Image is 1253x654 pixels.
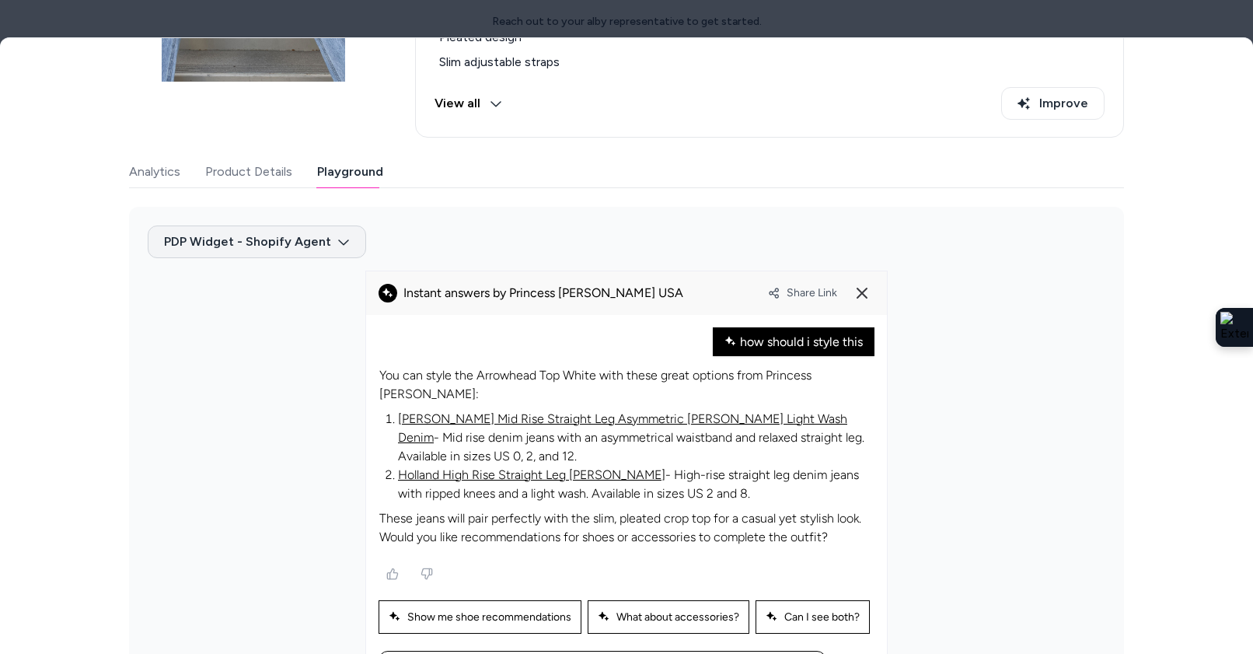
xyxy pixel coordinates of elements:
[317,156,383,187] button: Playground
[435,53,1105,72] li: Slim adjustable straps
[205,156,292,187] button: Product Details
[164,233,331,251] span: PDP Widget - Shopify Agent
[148,226,366,258] button: PDP Widget - Shopify Agent
[435,87,502,120] button: View all
[129,156,180,187] button: Analytics
[1001,87,1105,120] button: Improve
